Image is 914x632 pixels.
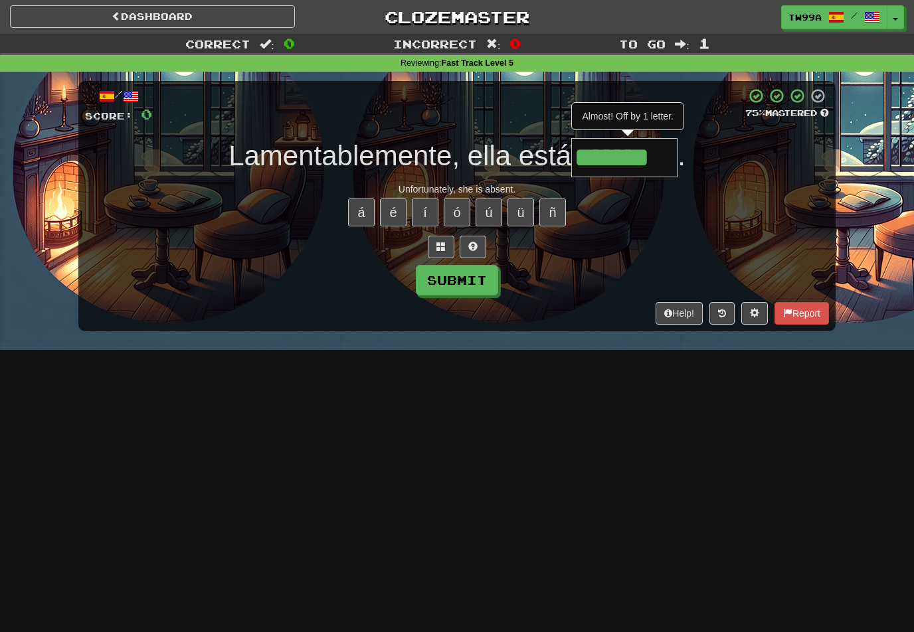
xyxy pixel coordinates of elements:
[509,35,521,51] span: 0
[539,198,566,226] button: ñ
[444,198,470,226] button: ó
[380,198,407,226] button: é
[348,198,375,226] button: á
[678,140,685,171] span: .
[851,11,858,20] span: /
[393,37,477,50] span: Incorrect
[315,5,600,29] a: Clozemaster
[709,302,735,325] button: Round history (alt+y)
[582,111,673,121] span: Almost! Off by 1 letter.
[85,183,829,196] div: Unfortunately, she is absent.
[185,37,250,50] span: Correct
[460,236,486,258] button: Single letter hint - you only get 1 per sentence and score half the points! alt+h
[781,5,887,29] a: Tw99a /
[675,39,689,50] span: :
[775,302,829,325] button: Report
[85,88,152,104] div: /
[284,35,295,51] span: 0
[699,35,710,51] span: 1
[788,11,822,23] span: Tw99a
[745,108,765,118] span: 75 %
[141,106,152,122] span: 0
[428,236,454,258] button: Switch sentence to multiple choice alt+p
[507,198,534,226] button: ü
[656,302,703,325] button: Help!
[416,265,498,295] button: Submit
[476,198,502,226] button: ú
[228,140,571,171] span: Lamentablemente, ella está
[745,108,829,119] div: Mastered
[442,58,514,68] strong: Fast Track Level 5
[412,198,438,226] button: í
[486,39,501,50] span: :
[85,110,133,121] span: Score:
[260,39,274,50] span: :
[619,37,666,50] span: To go
[10,5,295,28] a: Dashboard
